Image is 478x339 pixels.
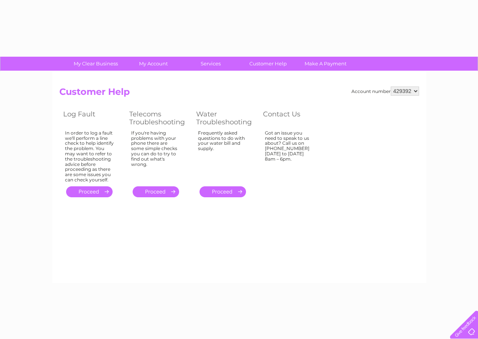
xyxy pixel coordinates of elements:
[122,57,184,71] a: My Account
[125,108,192,128] th: Telecoms Troubleshooting
[59,108,125,128] th: Log Fault
[131,130,181,180] div: If you're having problems with your phone there are some simple checks you can do to try to find ...
[65,130,114,183] div: In order to log a fault we'll perform a line check to help identify the problem. You may want to ...
[351,87,419,96] div: Account number
[59,87,419,101] h2: Customer Help
[65,57,127,71] a: My Clear Business
[237,57,299,71] a: Customer Help
[265,130,314,180] div: Got an issue you need to speak to us about? Call us on [PHONE_NUMBER] [DATE] to [DATE] 8am – 6pm.
[133,186,179,197] a: .
[192,108,259,128] th: Water Troubleshooting
[294,57,357,71] a: Make A Payment
[200,186,246,197] a: .
[259,108,325,128] th: Contact Us
[66,186,113,197] a: .
[179,57,242,71] a: Services
[198,130,248,180] div: Frequently asked questions to do with your water bill and supply.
